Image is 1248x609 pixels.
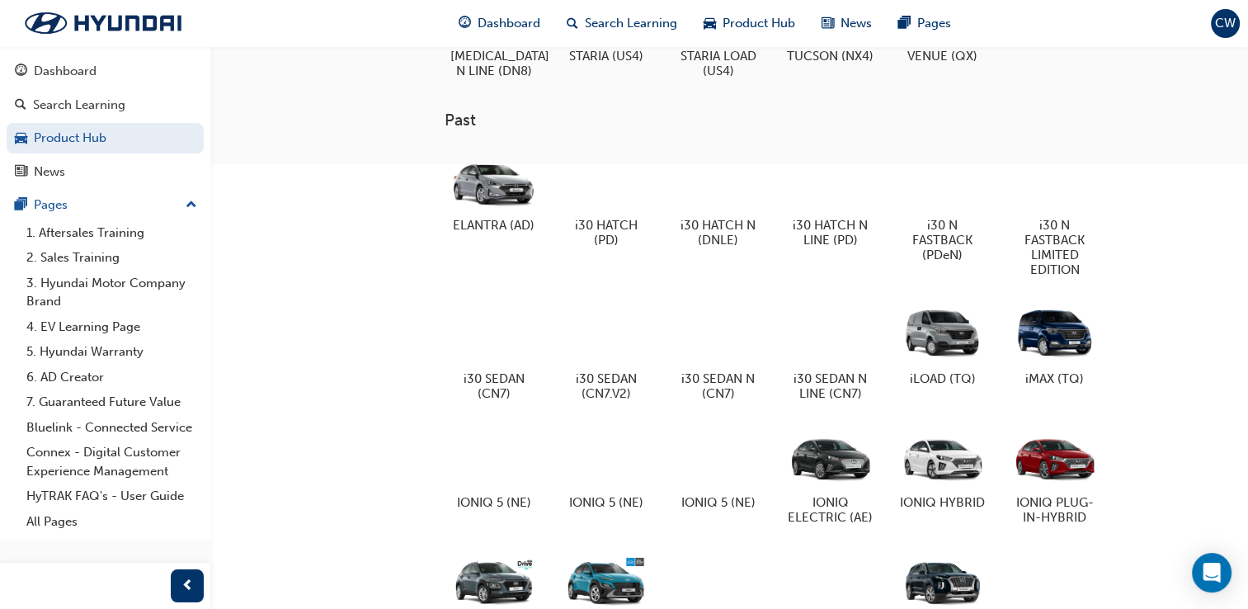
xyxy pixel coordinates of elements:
[20,314,204,340] a: 4. EV Learning Page
[15,131,27,146] span: car-icon
[20,389,204,415] a: 7. Guaranteed Future Value
[20,509,204,535] a: All Pages
[445,421,544,517] a: IONIQ 5 (NE)
[20,245,204,271] a: 2. Sales Training
[669,144,768,254] a: i30 HATCH N (DNLE)
[20,220,204,246] a: 1. Aftersales Training
[1005,144,1104,284] a: i30 N FASTBACK LIMITED EDITION
[917,14,951,33] span: Pages
[1005,297,1104,393] a: iMAX (TQ)
[899,371,986,386] h5: iLOAD (TQ)
[899,218,986,262] h5: i30 N FASTBACK (PDeN)
[1005,421,1104,531] a: IONIQ PLUG-IN-HYBRID
[669,297,768,408] a: i30 SEDAN N (CN7)
[1192,553,1232,592] div: Open Intercom Messenger
[15,98,26,113] span: search-icon
[787,495,874,525] h5: IONIQ ELECTRIC (AE)
[450,49,537,78] h5: [MEDICAL_DATA] N LINE (DN8)
[885,7,964,40] a: pages-iconPages
[893,421,992,517] a: IONIQ HYBRID
[445,7,553,40] a: guage-iconDashboard
[7,190,204,220] button: Pages
[450,371,537,401] h5: i30 SEDAN (CN7)
[704,13,716,34] span: car-icon
[841,14,872,33] span: News
[893,144,992,269] a: i30 N FASTBACK (PDeN)
[33,96,125,115] div: Search Learning
[567,13,578,34] span: search-icon
[899,49,986,64] h5: VENUE (QX)
[8,6,198,40] img: Trak
[186,195,197,216] span: up-icon
[553,7,690,40] a: search-iconSearch Learning
[34,62,97,81] div: Dashboard
[675,49,761,78] h5: STARIA LOAD (US4)
[478,14,540,33] span: Dashboard
[7,123,204,153] a: Product Hub
[20,271,204,314] a: 3. Hyundai Motor Company Brand
[20,365,204,390] a: 6. AD Creator
[7,90,204,120] a: Search Learning
[181,576,194,597] span: prev-icon
[723,14,795,33] span: Product Hub
[893,297,992,393] a: iLOAD (TQ)
[15,64,27,79] span: guage-icon
[34,163,65,182] div: News
[7,56,204,87] a: Dashboard
[563,218,649,248] h5: i30 HATCH (PD)
[787,218,874,248] h5: i30 HATCH N LINE (PD)
[557,297,656,408] a: i30 SEDAN (CN7.V2)
[781,144,880,254] a: i30 HATCH N LINE (PD)
[450,218,537,233] h5: ELANTRA (AD)
[15,198,27,213] span: pages-icon
[781,421,880,531] a: IONIQ ELECTRIC (AE)
[690,7,808,40] a: car-iconProduct Hub
[450,495,537,510] h5: IONIQ 5 (NE)
[1011,371,1098,386] h5: iMAX (TQ)
[585,14,677,33] span: Search Learning
[15,165,27,180] span: news-icon
[34,196,68,215] div: Pages
[1215,14,1236,33] span: CW
[563,495,649,510] h5: IONIQ 5 (NE)
[20,415,204,441] a: Bluelink - Connected Service
[20,440,204,484] a: Connex - Digital Customer Experience Management
[675,371,761,401] h5: i30 SEDAN N (CN7)
[787,49,874,64] h5: TUCSON (NX4)
[898,13,911,34] span: pages-icon
[781,297,880,408] a: i30 SEDAN N LINE (CN7)
[445,297,544,408] a: i30 SEDAN (CN7)
[675,218,761,248] h5: i30 HATCH N (DNLE)
[675,495,761,510] h5: IONIQ 5 (NE)
[7,157,204,187] a: News
[669,421,768,517] a: IONIQ 5 (NE)
[1211,9,1240,38] button: CW
[7,53,204,190] button: DashboardSearch LearningProduct HubNews
[822,13,834,34] span: news-icon
[557,421,656,517] a: IONIQ 5 (NE)
[20,339,204,365] a: 5. Hyundai Warranty
[787,371,874,401] h5: i30 SEDAN N LINE (CN7)
[1011,218,1098,277] h5: i30 N FASTBACK LIMITED EDITION
[808,7,885,40] a: news-iconNews
[563,49,649,64] h5: STARIA (US4)
[557,144,656,254] a: i30 HATCH (PD)
[445,111,1222,130] h3: Past
[459,13,471,34] span: guage-icon
[563,371,649,401] h5: i30 SEDAN (CN7.V2)
[899,495,986,510] h5: IONIQ HYBRID
[1011,495,1098,525] h5: IONIQ PLUG-IN-HYBRID
[20,484,204,509] a: HyTRAK FAQ's - User Guide
[445,144,544,239] a: ELANTRA (AD)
